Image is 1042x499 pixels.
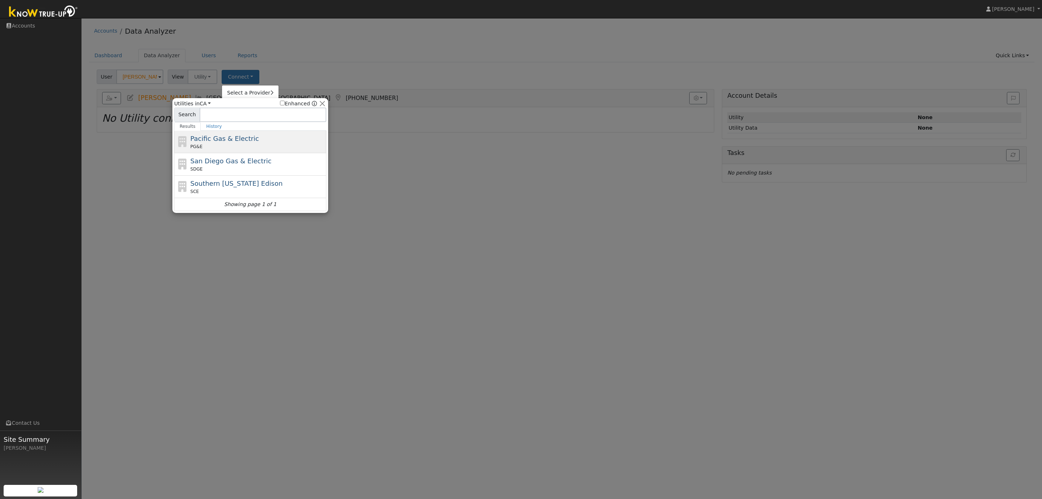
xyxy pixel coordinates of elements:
input: Enhanced [280,101,285,105]
a: History [201,122,227,131]
span: SDGE [191,166,203,172]
img: Know True-Up [5,4,81,20]
a: Results [174,122,201,131]
a: CA [200,101,211,106]
span: SCE [191,188,199,195]
span: Show enhanced providers [280,100,317,108]
label: Enhanced [280,100,310,108]
a: Select a Provider [222,88,279,98]
div: [PERSON_NAME] [4,444,78,452]
a: Enhanced Providers [312,101,317,106]
span: Site Summary [4,435,78,444]
span: Search [174,108,200,122]
span: Utilities in [174,100,211,108]
span: Pacific Gas & Electric [191,135,259,142]
span: PG&E [191,143,202,150]
img: retrieve [38,487,43,493]
span: Southern [US_STATE] Edison [191,180,283,187]
span: San Diego Gas & Electric [191,157,272,165]
span: [PERSON_NAME] [992,6,1034,12]
i: Showing page 1 of 1 [224,201,276,208]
